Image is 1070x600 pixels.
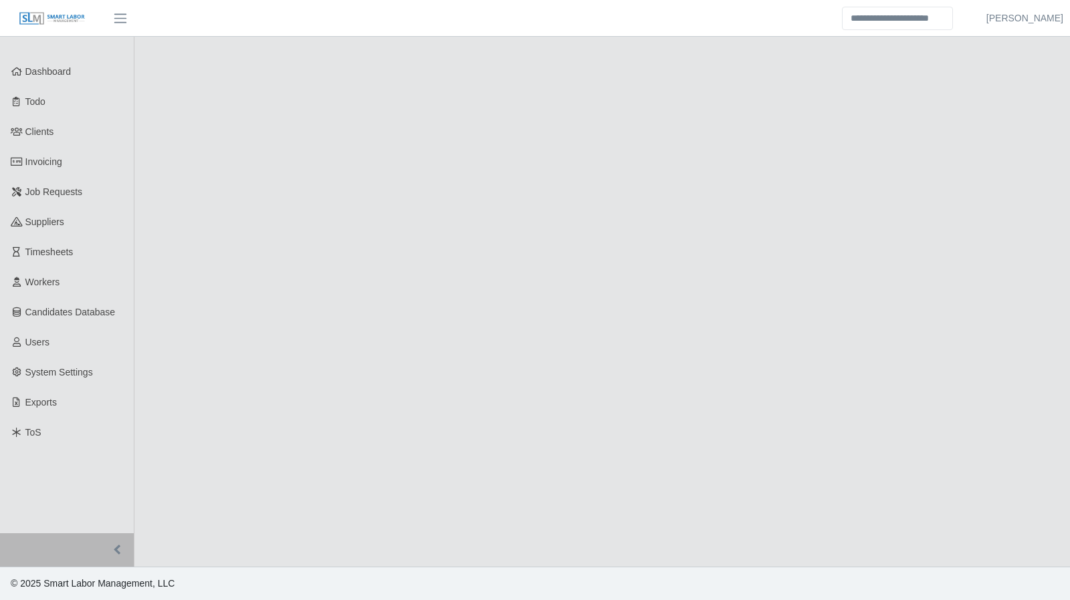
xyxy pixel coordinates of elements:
[25,126,54,137] span: Clients
[25,307,116,317] span: Candidates Database
[11,578,175,589] span: © 2025 Smart Labor Management, LLC
[25,216,64,227] span: Suppliers
[842,7,953,30] input: Search
[986,11,1063,25] a: [PERSON_NAME]
[25,247,74,257] span: Timesheets
[25,66,72,77] span: Dashboard
[19,11,86,26] img: SLM Logo
[25,427,41,438] span: ToS
[25,397,57,408] span: Exports
[25,337,50,347] span: Users
[25,186,83,197] span: Job Requests
[25,277,60,287] span: Workers
[25,96,45,107] span: Todo
[25,156,62,167] span: Invoicing
[25,367,93,378] span: System Settings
